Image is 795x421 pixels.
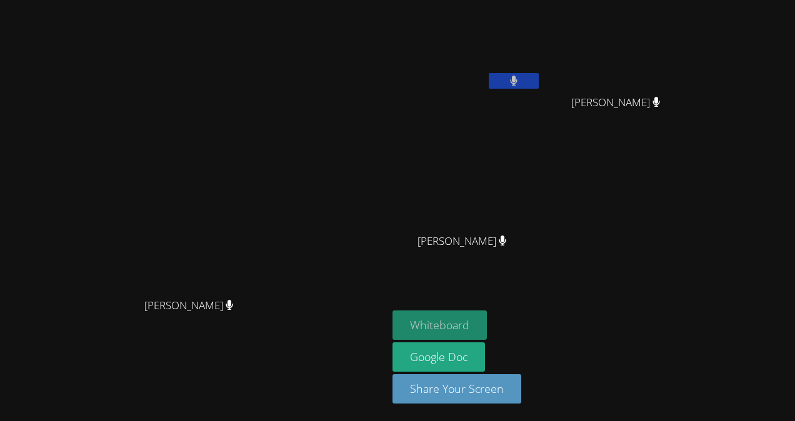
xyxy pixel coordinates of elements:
[392,374,521,404] button: Share Your Screen
[392,342,485,372] a: Google Doc
[417,232,507,250] span: [PERSON_NAME]
[144,297,234,315] span: [PERSON_NAME]
[392,310,487,340] button: Whiteboard
[571,94,661,112] span: [PERSON_NAME]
